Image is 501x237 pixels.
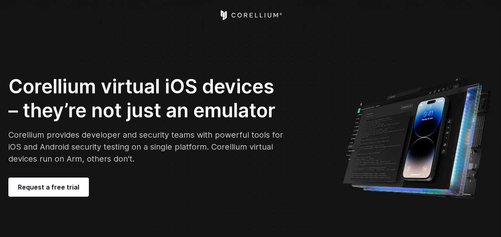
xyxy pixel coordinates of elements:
[18,182,79,192] span: Request a free trial
[342,72,493,199] img: Corellium UI
[8,75,287,122] h2: Corellium virtual iOS devices – they’re not just an emulator
[8,178,89,197] a: Request a free trial
[219,10,282,20] a: Corellium Home
[8,129,287,165] p: Corellium provides developer and security teams with powerful tools for iOS and Android security ...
